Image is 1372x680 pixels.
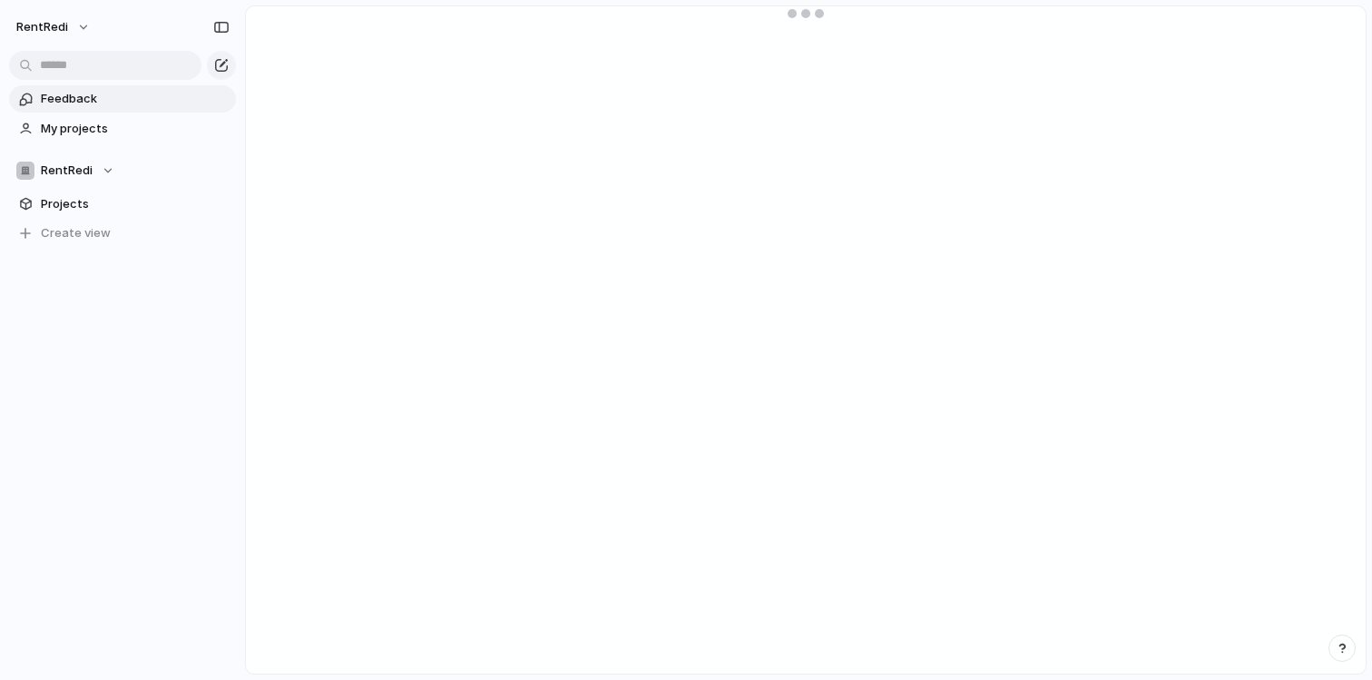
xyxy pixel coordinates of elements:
span: Feedback [41,90,230,108]
button: Create view [9,220,236,247]
button: RentRedi [9,157,236,184]
a: Projects [9,191,236,218]
a: Feedback [9,85,236,113]
span: Projects [41,195,230,213]
button: RentRedi [8,13,100,42]
a: My projects [9,115,236,143]
span: RentRedi [41,162,93,180]
span: RentRedi [16,18,68,36]
span: Create view [41,224,111,242]
span: My projects [41,120,230,138]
